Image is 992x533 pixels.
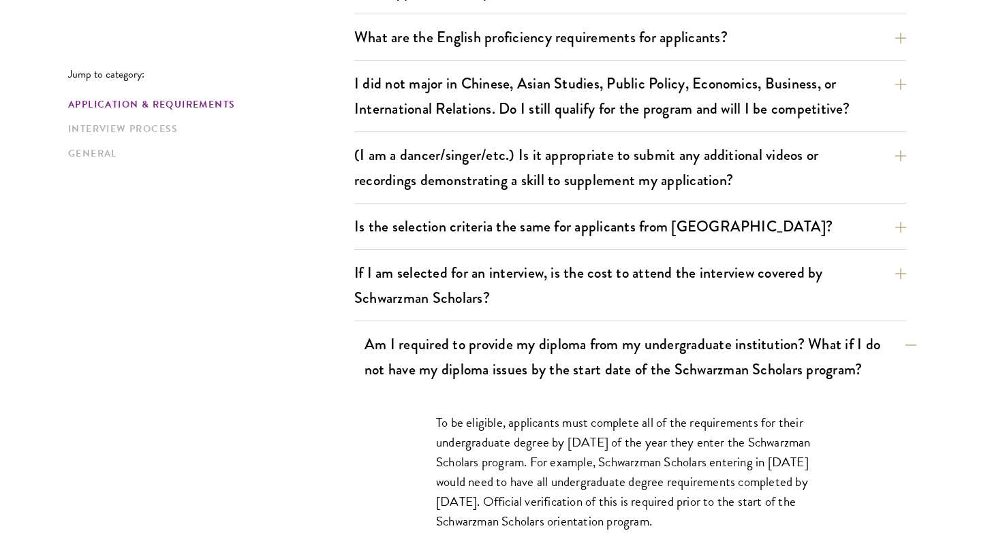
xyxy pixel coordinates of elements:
button: Am I required to provide my diploma from my undergraduate institution? What if I do not have my d... [365,329,916,385]
a: General [68,146,346,161]
button: If I am selected for an interview, is the cost to attend the interview covered by Schwarzman Scho... [354,257,906,313]
p: Jump to category: [68,68,354,80]
a: Interview Process [68,122,346,136]
a: Application & Requirements [68,97,346,112]
button: Is the selection criteria the same for applicants from [GEOGRAPHIC_DATA]? [354,211,906,242]
button: I did not major in Chinese, Asian Studies, Public Policy, Economics, Business, or International R... [354,68,906,124]
button: (I am a dancer/singer/etc.) Is it appropriate to submit any additional videos or recordings demon... [354,140,906,195]
p: To be eligible, applicants must complete all of the requirements for their undergraduate degree b... [436,413,824,531]
button: What are the English proficiency requirements for applicants? [354,22,906,52]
